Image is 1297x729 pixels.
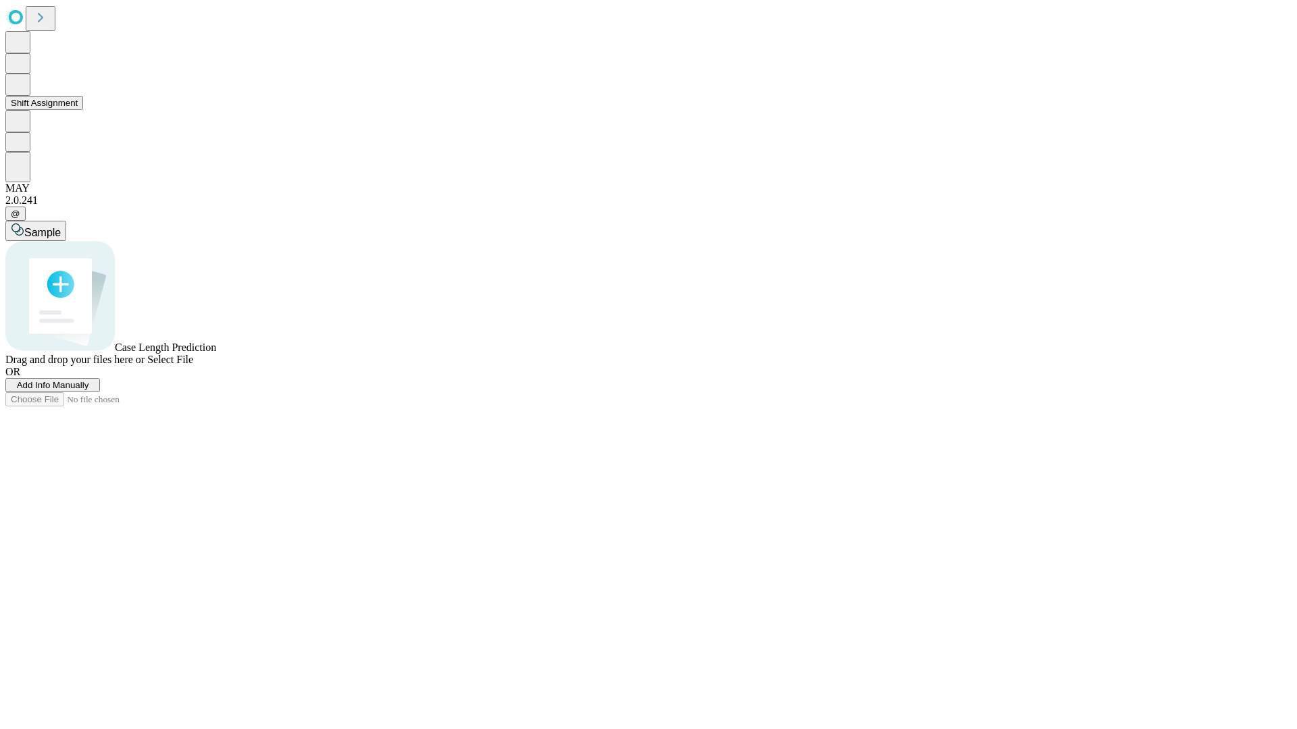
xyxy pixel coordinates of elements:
[5,354,145,365] span: Drag and drop your files here or
[24,227,61,238] span: Sample
[5,221,66,241] button: Sample
[5,194,1292,207] div: 2.0.241
[5,366,20,377] span: OR
[5,96,83,110] button: Shift Assignment
[115,342,216,353] span: Case Length Prediction
[5,182,1292,194] div: MAY
[5,207,26,221] button: @
[11,209,20,219] span: @
[147,354,193,365] span: Select File
[5,378,100,392] button: Add Info Manually
[17,380,89,390] span: Add Info Manually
